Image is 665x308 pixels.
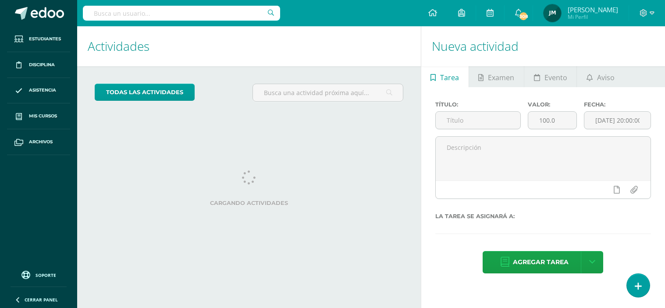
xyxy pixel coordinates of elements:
[36,272,56,278] span: Soporte
[88,26,410,66] h1: Actividades
[25,297,58,303] span: Cerrar panel
[544,4,561,22] img: 12b7c84a092dbc0c2c2dfa63a40b0068.png
[29,138,53,145] span: Archivos
[83,6,280,21] input: Busca un usuario...
[584,112,651,129] input: Fecha de entrega
[7,103,70,129] a: Mis cursos
[95,200,403,206] label: Cargando actividades
[440,67,459,88] span: Tarea
[469,66,524,87] a: Examen
[435,213,651,219] label: La tarea se asignará a:
[29,87,56,94] span: Asistencia
[95,84,195,101] a: todas las Actividades
[568,5,618,14] span: [PERSON_NAME]
[435,101,521,108] label: Título:
[253,84,403,101] input: Busca una actividad próxima aquí...
[7,26,70,52] a: Estudiantes
[544,67,567,88] span: Evento
[29,61,55,68] span: Disciplina
[29,113,57,120] span: Mis cursos
[568,13,618,21] span: Mi Perfil
[597,67,615,88] span: Aviso
[519,11,528,21] span: 308
[436,112,521,129] input: Título
[421,66,469,87] a: Tarea
[11,269,67,280] a: Soporte
[528,112,576,129] input: Puntos máximos
[432,26,654,66] h1: Nueva actividad
[7,78,70,104] a: Asistencia
[577,66,624,87] a: Aviso
[7,129,70,155] a: Archivos
[29,35,61,42] span: Estudiantes
[7,52,70,78] a: Disciplina
[524,66,576,87] a: Evento
[488,67,514,88] span: Examen
[528,101,576,108] label: Valor:
[513,251,569,273] span: Agregar tarea
[584,101,651,108] label: Fecha:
